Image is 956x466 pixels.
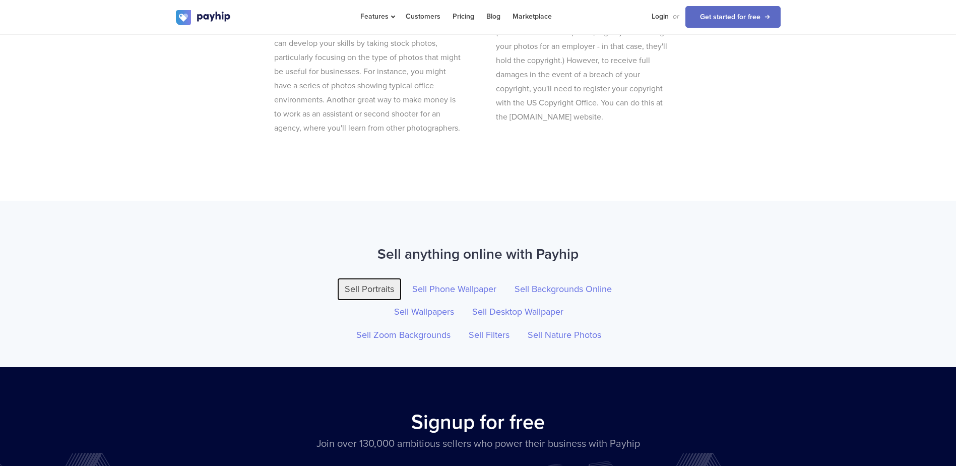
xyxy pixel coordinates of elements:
a: Sell Nature Photos [520,324,609,347]
a: Get started for free [685,6,781,28]
span: Features [360,12,394,21]
a: Sell Portraits [337,278,402,301]
h2: Signup for free [176,407,781,437]
a: Sell Backgrounds Online [507,278,619,301]
a: Sell Zoom Backgrounds [349,324,458,347]
p: If you're just getting started with photography, you can develop your skills by taking stock phot... [274,22,461,135]
a: Sell Wallpapers [387,301,462,324]
a: Sell Filters [461,324,517,347]
a: Sell Phone Wallpaper [405,278,504,301]
p: Join over 130,000 ambitious sellers who power their business with Payhip [176,437,781,451]
a: Sell Desktop Wallpaper [465,301,571,324]
img: logo.svg [176,10,231,25]
h2: Sell anything online with Payhip [176,241,781,268]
